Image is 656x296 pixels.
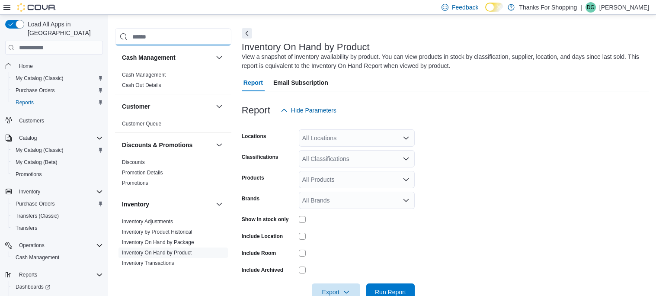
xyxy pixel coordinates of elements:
a: Promotions [122,180,148,186]
button: My Catalog (Classic) [9,144,106,156]
h3: Customer [122,102,150,111]
span: Hide Parameters [291,106,336,115]
button: Operations [16,240,48,251]
button: Customer [214,101,224,112]
span: Operations [19,242,45,249]
span: Inventory Transactions [122,260,174,267]
a: Transfers (Classic) [12,211,62,221]
a: Reports [12,97,37,108]
span: Cash Management [16,254,59,261]
a: Cash Management [122,72,166,78]
span: Transfers [12,223,103,233]
div: Customer [115,119,231,132]
label: Brands [242,195,259,202]
button: Customers [2,114,106,126]
a: My Catalog (Classic) [12,145,67,155]
div: Discounts & Promotions [115,157,231,192]
p: [PERSON_NAME] [599,2,649,13]
span: My Catalog (Classic) [12,73,103,84]
label: Show in stock only [242,216,289,223]
p: Thanks For Shopping [519,2,577,13]
span: Discounts [122,159,145,166]
a: My Catalog (Classic) [12,73,67,84]
label: Include Location [242,233,283,240]
button: Inventory [2,186,106,198]
p: | [580,2,582,13]
span: Promotions [12,169,103,180]
label: Include Archived [242,267,283,273]
button: Cash Management [9,251,106,264]
button: Customer [122,102,212,111]
a: Discounts [122,159,145,165]
span: Promotion Details [122,169,163,176]
button: Inventory [214,199,224,209]
span: Inventory On Hand by Product [122,249,192,256]
a: Home [16,61,36,71]
span: Report [243,74,263,91]
input: Dark Mode [485,3,503,12]
a: Dashboards [12,282,54,292]
button: Promotions [9,168,106,180]
span: Customers [19,117,44,124]
label: Products [242,174,264,181]
button: Reports [16,270,41,280]
span: My Catalog (Beta) [16,159,58,166]
button: Catalog [16,133,40,143]
span: Customer Queue [122,120,161,127]
button: Open list of options [403,155,410,162]
h3: Discounts & Promotions [122,141,192,149]
a: Inventory by Product Historical [122,229,192,235]
span: DG [587,2,595,13]
a: Inventory Adjustments [122,219,173,225]
span: Customers [16,115,103,125]
a: Promotions [12,169,45,180]
button: Hide Parameters [277,102,340,119]
span: Promotions [16,171,42,178]
div: D Guenther [586,2,596,13]
span: Reports [12,97,103,108]
span: Home [19,63,33,70]
button: Cash Management [122,53,212,62]
span: Cash Out Details [122,82,161,89]
a: Dashboards [9,281,106,293]
span: Email Subscription [273,74,328,91]
button: Inventory [16,187,44,197]
span: Cash Management [12,252,103,263]
a: Inventory On Hand by Package [122,239,194,245]
span: Dashboards [12,282,103,292]
button: Discounts & Promotions [122,141,212,149]
span: Dashboards [16,283,50,290]
button: Cash Management [214,52,224,63]
span: Transfers (Classic) [12,211,103,221]
button: My Catalog (Beta) [9,156,106,168]
label: Classifications [242,154,278,161]
a: My Catalog (Beta) [12,157,61,167]
button: Discounts & Promotions [214,140,224,150]
span: Reports [16,99,34,106]
span: Purchase Orders [16,87,55,94]
h3: Inventory On Hand by Product [242,42,370,52]
span: Transfers [16,225,37,232]
h3: Report [242,105,270,116]
span: Purchase Orders [12,199,103,209]
div: Cash Management [115,70,231,94]
span: Purchase Orders [16,200,55,207]
button: Purchase Orders [9,84,106,97]
span: Inventory by Product Historical [122,228,192,235]
span: Inventory [19,188,40,195]
span: Reports [16,270,103,280]
span: Operations [16,240,103,251]
a: Customer Queue [122,121,161,127]
h3: Inventory [122,200,149,209]
span: Home [16,61,103,71]
span: Reports [19,271,37,278]
a: Purchase Orders [12,85,58,96]
label: Locations [242,133,266,140]
span: Transfers (Classic) [16,212,59,219]
button: Reports [2,269,106,281]
a: Promotion Details [122,170,163,176]
span: My Catalog (Classic) [16,75,64,82]
button: Open list of options [403,197,410,204]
